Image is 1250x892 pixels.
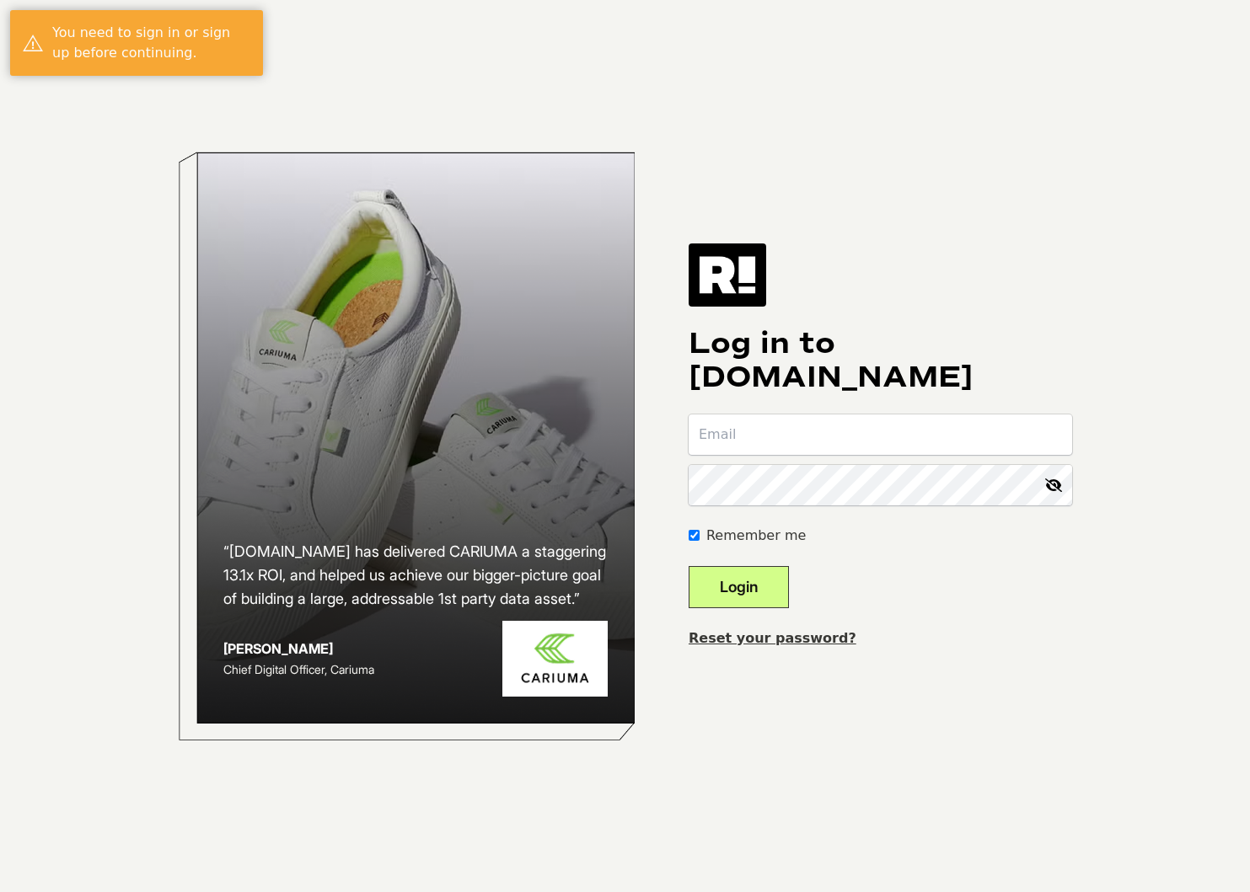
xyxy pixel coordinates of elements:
label: Remember me [706,526,806,546]
img: Retention.com [689,243,766,306]
span: Chief Digital Officer, Cariuma [223,662,374,676]
h1: Log in to [DOMAIN_NAME] [689,327,1072,394]
input: Email [689,414,1072,455]
a: Reset your password? [689,630,856,646]
strong: [PERSON_NAME] [223,640,333,657]
button: Login [689,566,789,608]
h2: “[DOMAIN_NAME] has delivered CARIUMA a staggering 13.1x ROI, and helped us achieve our bigger-pic... [223,540,608,611]
img: Cariuma [502,621,608,697]
div: You need to sign in or sign up before continuing. [52,23,250,63]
